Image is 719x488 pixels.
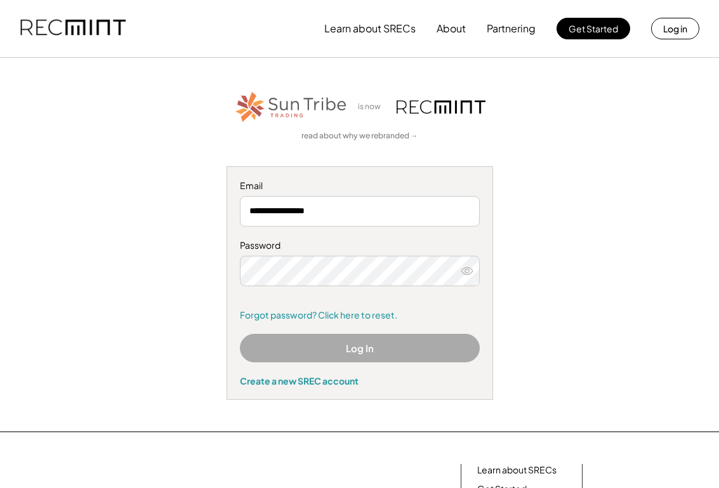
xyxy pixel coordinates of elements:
[557,18,630,39] button: Get Started
[240,309,480,322] a: Forgot password? Click here to reset.
[240,334,480,362] button: Log In
[240,180,480,192] div: Email
[301,131,418,142] a: read about why we rebranded →
[651,18,699,39] button: Log in
[234,89,348,124] img: STT_Horizontal_Logo%2B-%2BColor.png
[397,100,485,114] img: recmint-logotype%403x.png
[355,102,390,112] div: is now
[240,239,480,252] div: Password
[477,464,557,477] a: Learn about SRECs
[437,16,466,41] button: About
[324,16,416,41] button: Learn about SRECs
[487,16,536,41] button: Partnering
[240,375,480,386] div: Create a new SREC account
[20,7,126,50] img: recmint-logotype%403x.png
